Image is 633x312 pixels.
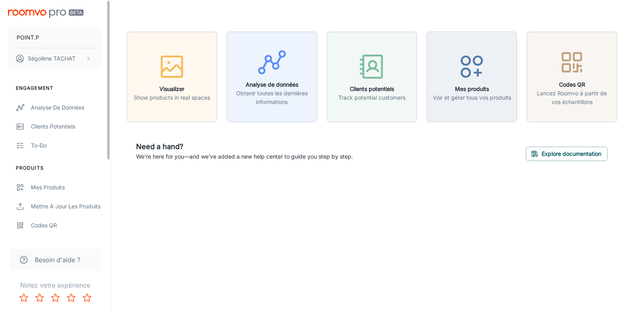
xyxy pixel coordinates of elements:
button: Analyse de donnéesObtenir toutes les dernières informations [227,32,317,122]
p: POINT.P [17,33,39,42]
img: Roomvo PRO Beta [8,9,83,18]
h6: Need a hand? [136,141,353,152]
div: Analyse de données [31,103,102,112]
h6: Analyse de données [232,80,312,89]
div: Clients potentiels [31,122,102,131]
p: We're here for you—and we've added a new help center to guide you step by step. [136,152,353,161]
p: Show products in real spaces [134,93,210,102]
button: Mes produitsVoir et gérer tous vos produits [426,32,517,122]
button: Clients potentielsTrack potential customers [327,32,417,122]
p: Track potential customers [338,93,406,102]
a: Codes QRLancez Roomvo à partir de vos échantillons [527,72,617,80]
p: Lancez Roomvo à partir de vos échantillons [532,89,612,106]
h6: Codes QR [532,80,612,89]
a: Analyse de donnéesObtenir toutes les dernières informations [227,72,317,80]
div: Mes produits [31,183,102,192]
h6: Mes produits [433,85,511,93]
button: Ségolène TACHAT [8,48,102,69]
p: Obtenir toutes les dernières informations [232,89,312,106]
button: POINT.P [8,27,102,48]
button: Explore documentation [526,147,608,161]
a: Mes produitsVoir et gérer tous vos produits [426,72,517,80]
a: Explore documentation [526,149,608,157]
h6: Visualizer [134,85,210,93]
p: Ségolène TACHAT [28,54,76,63]
button: Codes QRLancez Roomvo à partir de vos échantillons [527,32,617,122]
div: To-do [31,141,102,150]
button: VisualizerShow products in real spaces [127,32,217,122]
h6: Clients potentiels [338,85,406,93]
p: Voir et gérer tous vos produits [433,93,511,102]
a: Clients potentielsTrack potential customers [327,72,417,80]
